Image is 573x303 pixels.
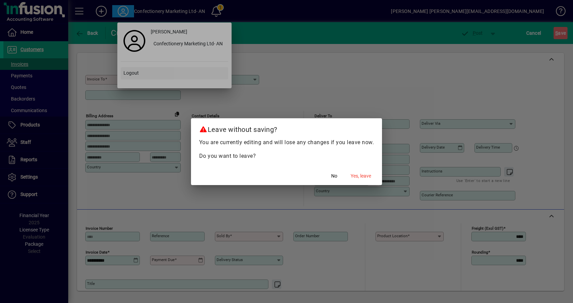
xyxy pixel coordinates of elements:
[199,138,374,147] p: You are currently editing and will lose any changes if you leave now.
[351,172,371,180] span: Yes, leave
[323,170,345,182] button: No
[348,170,374,182] button: Yes, leave
[191,118,382,138] h2: Leave without saving?
[199,152,374,160] p: Do you want to leave?
[331,172,337,180] span: No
